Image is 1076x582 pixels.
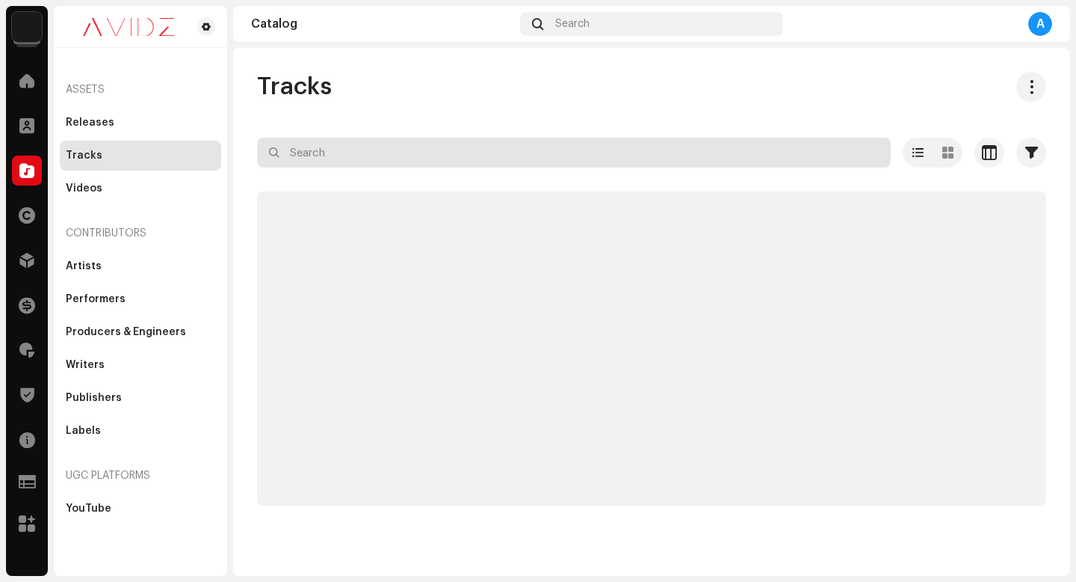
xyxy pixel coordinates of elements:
[257,72,332,102] span: Tracks
[257,138,891,168] input: Search
[66,359,105,371] div: Writers
[66,293,126,305] div: Performers
[60,458,221,494] re-a-nav-header: UGC Platforms
[66,18,191,36] img: 0c631eef-60b6-411a-a233-6856366a70de
[66,260,102,272] div: Artists
[66,150,102,162] div: Tracks
[555,18,590,30] span: Search
[60,383,221,413] re-m-nav-item: Publishers
[60,141,221,171] re-m-nav-item: Tracks
[66,117,114,129] div: Releases
[60,215,221,251] re-a-nav-header: Contributors
[66,425,101,437] div: Labels
[251,18,514,30] div: Catalog
[60,251,221,281] re-m-nav-item: Artists
[60,494,221,524] re-m-nav-item: YouTube
[66,183,102,194] div: Videos
[60,317,221,347] re-m-nav-item: Producers & Engineers
[60,108,221,138] re-m-nav-item: Releases
[60,174,221,203] re-m-nav-item: Videos
[1028,12,1052,36] div: A
[66,503,111,515] div: YouTube
[60,72,221,108] re-a-nav-header: Assets
[60,350,221,380] re-m-nav-item: Writers
[60,284,221,314] re-m-nav-item: Performers
[60,416,221,446] re-m-nav-item: Labels
[12,12,42,42] img: 10d72f0b-d06a-424f-aeaa-9c9f537e57b6
[66,326,186,338] div: Producers & Engineers
[66,392,122,404] div: Publishers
